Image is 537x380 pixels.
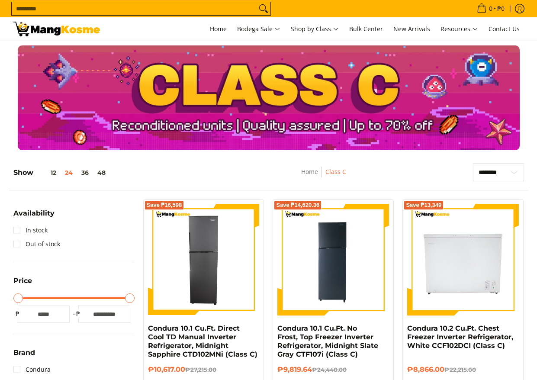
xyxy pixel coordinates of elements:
span: ₱ [74,309,83,318]
span: • [474,4,507,13]
summary: Open [13,210,55,223]
span: Contact Us [489,25,520,33]
del: ₱27,215.00 [185,366,216,373]
a: New Arrivals [389,17,434,41]
summary: Open [13,277,32,291]
span: Save ₱14,620.36 [276,203,319,208]
h6: ₱10,617.00 [148,365,260,374]
a: Home [301,167,318,176]
span: Save ₱13,349 [406,203,441,208]
nav: Breadcrumbs [248,167,399,186]
h5: Show [13,168,110,177]
a: Shop by Class [286,17,343,41]
img: Condura 10.2 Cu.Ft. Chest Freezer Inverter Refrigerator, White CCF102DCI (Class C) [407,204,519,316]
span: Availability [13,210,55,217]
a: Out of stock [13,237,60,251]
span: Save ₱16,598 [147,203,182,208]
a: Condura 10.2 Cu.Ft. Chest Freezer Inverter Refrigerator, White CCF102DCI (Class C) [407,324,513,350]
button: 12 [33,169,61,176]
a: Class C [325,167,346,176]
img: Class C Home &amp; Business Appliances: Up to 70% Off l Mang Kosme [13,22,100,36]
span: ₱0 [496,6,506,12]
del: ₱22,215.00 [444,366,476,373]
span: Home [210,25,227,33]
a: In stock [13,223,48,237]
del: ₱24,440.00 [312,366,347,373]
a: Bulk Center [345,17,387,41]
span: Brand [13,349,35,356]
button: 36 [77,169,93,176]
span: Shop by Class [291,24,339,35]
button: 24 [61,169,77,176]
span: Bulk Center [349,25,383,33]
summary: Open [13,349,35,363]
a: Resources [436,17,482,41]
h6: ₱9,819.64 [277,365,389,374]
a: Condura 10.1 Cu.Ft. No Frost, Top Freezer Inverter Refrigerator, Midnight Slate Gray CTF107i (Cla... [277,324,378,358]
button: 48 [93,169,110,176]
img: Condura 10.1 Cu.Ft. Direct Cool TD Manual Inverter Refrigerator, Midnight Sapphire CTD102MNi (Cla... [148,204,260,316]
a: Condura 10.1 Cu.Ft. Direct Cool TD Manual Inverter Refrigerator, Midnight Sapphire CTD102MNi (Cla... [148,324,257,358]
a: Bodega Sale [233,17,285,41]
span: Bodega Sale [237,24,280,35]
span: New Arrivals [393,25,430,33]
a: Condura [13,363,51,377]
span: 0 [488,6,494,12]
nav: Main Menu [109,17,524,41]
h6: ₱8,866.00 [407,365,519,374]
span: Resources [441,24,478,35]
a: Contact Us [484,17,524,41]
img: Condura 10.1 Cu.Ft. No Frost, Top Freezer Inverter Refrigerator, Midnight Slate Gray CTF107i (Cla... [277,204,389,316]
a: Home [206,17,231,41]
span: ₱ [13,309,22,318]
button: Search [257,2,270,15]
span: Price [13,277,32,284]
